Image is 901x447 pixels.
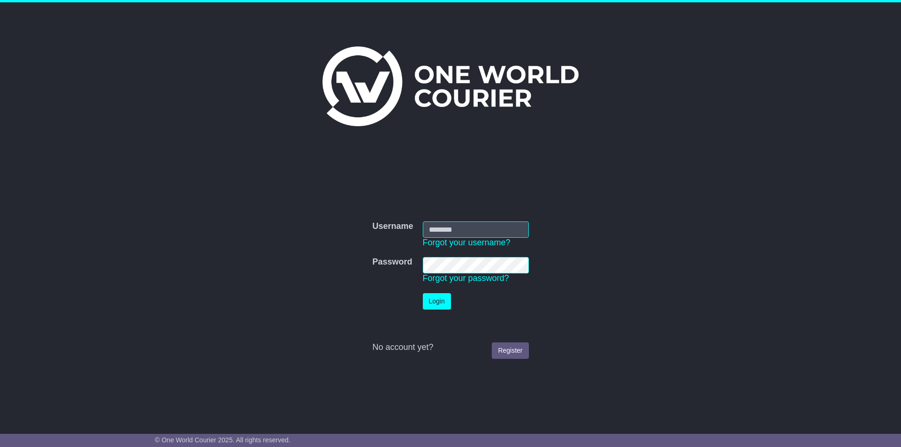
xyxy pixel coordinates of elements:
div: No account yet? [372,342,528,353]
img: One World [322,46,579,126]
label: Password [372,257,412,267]
a: Forgot your password? [423,273,509,283]
label: Username [372,221,413,232]
button: Login [423,293,451,310]
a: Forgot your username? [423,238,511,247]
span: © One World Courier 2025. All rights reserved. [155,436,290,444]
a: Register [492,342,528,359]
